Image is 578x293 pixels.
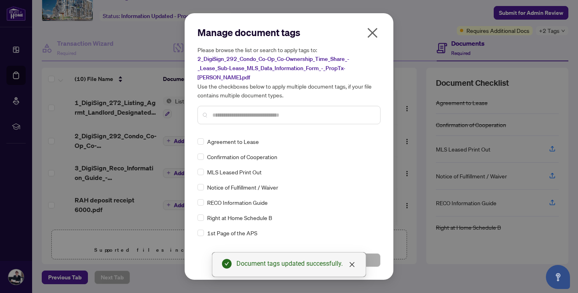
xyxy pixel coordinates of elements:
[348,260,356,269] a: Close
[207,198,268,207] span: RECO Information Guide
[366,26,379,39] span: close
[349,261,355,268] span: close
[207,168,262,176] span: MLS Leased Print Out
[222,259,232,269] span: check-circle
[197,55,349,81] span: 2_DigiSign_292_Condo_Co-Op_Co-Ownership_Time_Share_-_Lease_Sub-Lease_MLS_Data_Information_Form_-_...
[207,228,257,237] span: 1st Page of the APS
[207,137,259,146] span: Agreement to Lease
[207,213,272,222] span: Right at Home Schedule B
[197,26,381,39] h2: Manage document tags
[236,259,356,269] div: Document tags updated successfully.
[197,253,287,267] button: Cancel
[197,45,381,99] h5: Please browse the list or search to apply tags to: Use the checkboxes below to apply multiple doc...
[207,152,277,161] span: Confirmation of Cooperation
[546,265,570,289] button: Open asap
[207,183,278,192] span: Notice of Fulfillment / Waiver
